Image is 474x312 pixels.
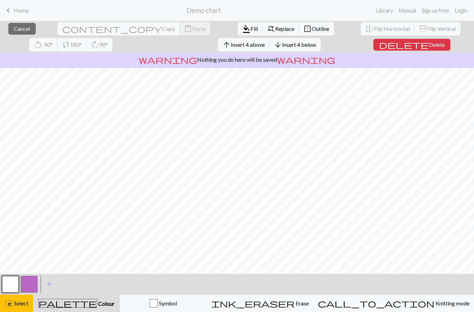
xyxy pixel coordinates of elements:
[318,298,434,308] span: call_to_action
[45,279,53,289] span: add
[211,298,295,308] span: ink_eraser
[218,38,270,51] button: Insert 4 above
[274,40,282,50] span: arrow_downward
[365,24,374,34] span: flip
[414,22,460,35] button: Flip Vertical
[313,295,474,312] button: Knitting mode
[299,22,334,35] button: Outline
[70,41,82,48] span: 180°
[374,25,410,32] span: Flip Horizontal
[57,38,87,51] button: 180°
[303,24,312,34] span: border_outer
[429,41,445,48] span: Delete
[33,295,120,312] button: Colour
[3,55,471,64] p: Nothing you do here will be saved
[452,3,470,17] a: Login
[62,40,70,50] span: sync
[14,7,29,14] span: Home
[97,300,115,307] span: Colour
[238,22,263,35] button: Fill
[379,40,429,50] span: delete
[8,23,36,35] button: Cancel
[120,295,207,312] button: Symbol
[373,39,450,51] button: Delete
[62,24,162,34] span: content_copy
[29,38,58,51] button: -90°
[419,3,452,17] a: Sign up free
[187,6,221,14] h2: Demo chart
[269,38,321,51] button: Insert 4 below
[373,3,396,17] a: Library
[91,40,99,50] span: rotate_right
[5,298,13,308] span: highlight_alt
[99,41,108,48] span: 90°
[222,40,231,50] span: arrow_upward
[13,300,28,306] span: Select
[277,55,335,64] span: warning
[361,22,415,35] button: Flip Horizontal
[396,3,419,17] a: Manual
[231,41,265,48] span: Insert 4 above
[312,25,329,32] span: Outline
[158,300,177,306] span: Symbol
[427,25,456,32] span: Flip Vertical
[251,25,258,32] span: Fill
[207,295,313,312] button: Erase
[295,300,309,306] span: Erase
[4,6,12,15] span: keyboard_arrow_left
[434,300,469,306] span: Knitting mode
[262,22,299,35] button: Replace
[39,298,97,308] span: palette
[139,55,197,64] span: warning
[86,38,112,51] button: 90°
[58,22,180,35] button: Copy
[267,24,275,34] span: find_replace
[275,25,294,32] span: Replace
[34,40,42,50] span: rotate_left
[418,25,428,33] span: flip
[42,41,53,48] span: -90°
[162,25,175,32] span: Copy
[282,41,316,48] span: Insert 4 below
[14,25,30,32] span: Cancel
[4,5,29,16] a: Home
[242,24,251,34] span: format_color_fill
